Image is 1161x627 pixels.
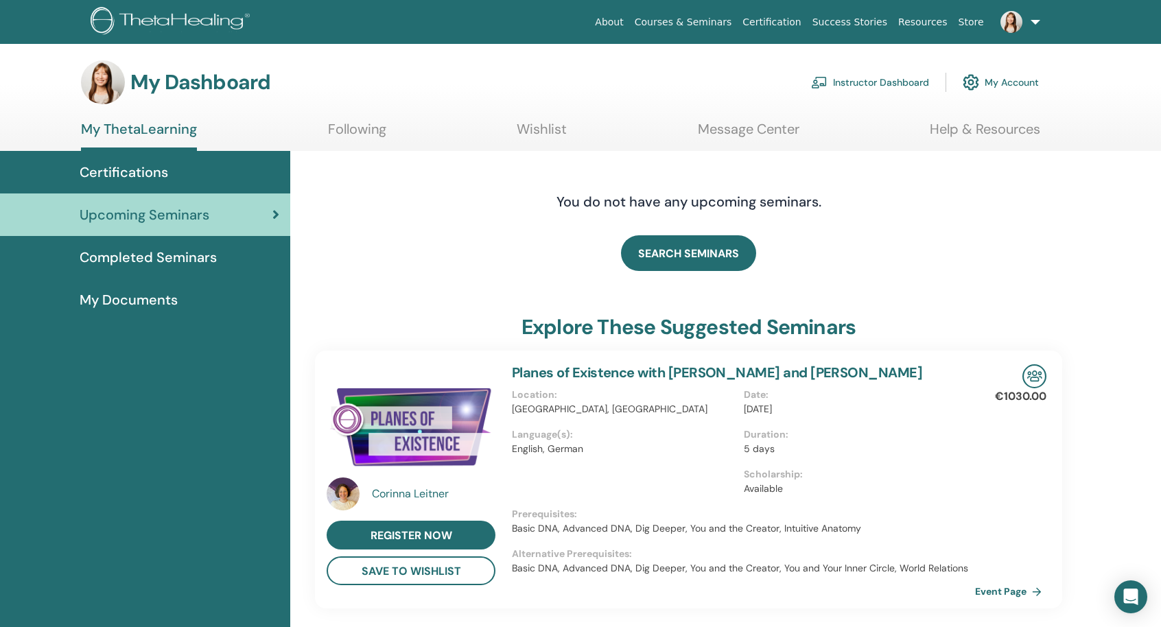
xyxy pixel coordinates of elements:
a: Success Stories [807,10,893,35]
img: default.jpg [1000,11,1022,33]
p: [GEOGRAPHIC_DATA], [GEOGRAPHIC_DATA] [512,402,736,416]
a: Store [953,10,989,35]
span: Certifications [80,162,168,182]
a: SEARCH SEMINARS [621,235,756,271]
p: Language(s) : [512,427,736,442]
h3: My Dashboard [130,70,270,95]
a: Help & Resources [930,121,1040,147]
a: My ThetaLearning [81,121,197,151]
img: default.jpg [327,477,360,510]
a: Wishlist [517,121,567,147]
span: Completed Seminars [80,247,217,268]
p: Prerequisites : [512,507,975,521]
h3: explore these suggested seminars [521,315,856,340]
a: My Account [963,67,1039,97]
p: Alternative Prerequisites : [512,547,975,561]
p: English, German [512,442,736,456]
img: cog.svg [963,71,979,94]
img: chalkboard-teacher.svg [811,76,828,88]
img: In-Person Seminar [1022,364,1046,388]
img: Planes of Existence [327,364,495,482]
a: Message Center [698,121,799,147]
a: Resources [893,10,953,35]
p: Basic DNA, Advanced DNA, Dig Deeper, You and the Creator, You and Your Inner Circle, World Relations [512,561,975,576]
p: Available [744,482,967,496]
p: Duration : [744,427,967,442]
p: €1030.00 [995,388,1046,405]
img: default.jpg [81,60,125,104]
a: Instructor Dashboard [811,67,929,97]
span: register now [371,528,452,543]
div: Open Intercom Messenger [1114,580,1147,613]
a: Event Page [975,581,1047,602]
span: Upcoming Seminars [80,204,209,225]
p: [DATE] [744,402,967,416]
button: save to wishlist [327,556,495,585]
a: Courses & Seminars [629,10,738,35]
p: Basic DNA, Advanced DNA, Dig Deeper, You and the Creator, Intuitive Anatomy [512,521,975,536]
a: register now [327,521,495,549]
a: Following [328,121,386,147]
p: Date : [744,388,967,402]
a: Corinna Leitner [372,486,499,502]
span: SEARCH SEMINARS [638,246,739,261]
a: Planes of Existence with [PERSON_NAME] and [PERSON_NAME] [512,364,922,381]
span: My Documents [80,289,178,310]
img: logo.png [91,7,255,38]
h4: You do not have any upcoming seminars. [473,193,905,210]
a: Certification [737,10,806,35]
a: About [589,10,629,35]
p: Location : [512,388,736,402]
p: Scholarship : [744,467,967,482]
p: 5 days [744,442,967,456]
